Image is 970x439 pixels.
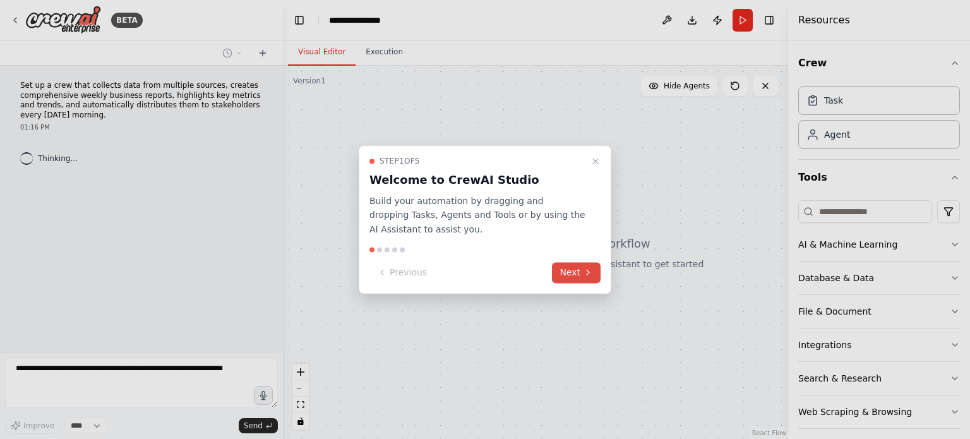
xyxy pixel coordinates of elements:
[552,262,601,283] button: Next
[290,11,308,29] button: Hide left sidebar
[369,171,585,189] h3: Welcome to CrewAI Studio
[369,262,434,283] button: Previous
[380,156,420,166] span: Step 1 of 5
[588,153,603,169] button: Close walkthrough
[369,194,585,237] p: Build your automation by dragging and dropping Tasks, Agents and Tools or by using the AI Assista...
